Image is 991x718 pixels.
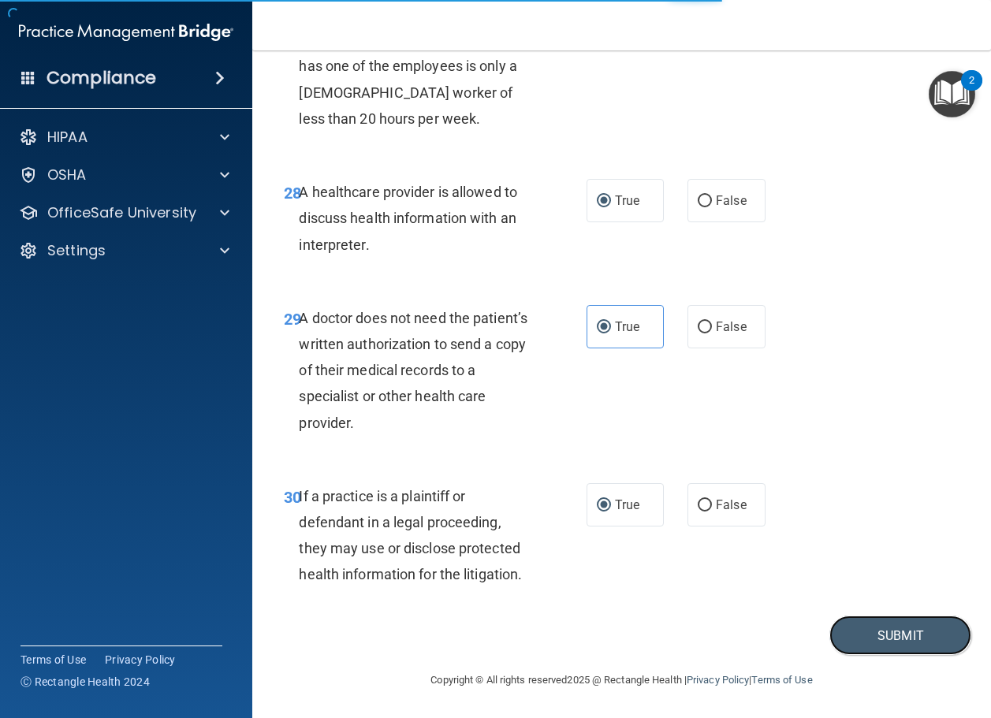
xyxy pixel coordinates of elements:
[299,6,516,127] span: You may assign the same log – on ID or User ID to employees so long has one of the employees is o...
[334,655,910,705] div: Copyright © All rights reserved 2025 @ Rectangle Health | |
[19,128,229,147] a: HIPAA
[751,674,812,686] a: Terms of Use
[19,166,229,184] a: OSHA
[47,166,87,184] p: OSHA
[687,674,749,686] a: Privacy Policy
[597,195,611,207] input: True
[47,67,156,89] h4: Compliance
[105,652,176,668] a: Privacy Policy
[716,319,747,334] span: False
[929,71,975,117] button: Open Resource Center, 2 new notifications
[969,80,974,101] div: 2
[698,195,712,207] input: False
[47,241,106,260] p: Settings
[615,319,639,334] span: True
[20,674,150,690] span: Ⓒ Rectangle Health 2024
[716,497,747,512] span: False
[299,184,517,252] span: A healthcare provider is allowed to discuss health information with an interpreter.
[284,310,301,329] span: 29
[284,184,301,203] span: 28
[698,500,712,512] input: False
[19,17,233,48] img: PMB logo
[299,488,522,583] span: If a practice is a plaintiff or defendant in a legal proceeding, they may use or disclose protect...
[615,497,639,512] span: True
[299,310,527,431] span: A doctor does not need the patient’s written authorization to send a copy of their medical record...
[19,203,229,222] a: OfficeSafe University
[597,500,611,512] input: True
[698,322,712,333] input: False
[19,241,229,260] a: Settings
[284,488,301,507] span: 30
[47,128,88,147] p: HIPAA
[47,203,196,222] p: OfficeSafe University
[716,193,747,208] span: False
[829,616,971,656] button: Submit
[20,652,86,668] a: Terms of Use
[615,193,639,208] span: True
[597,322,611,333] input: True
